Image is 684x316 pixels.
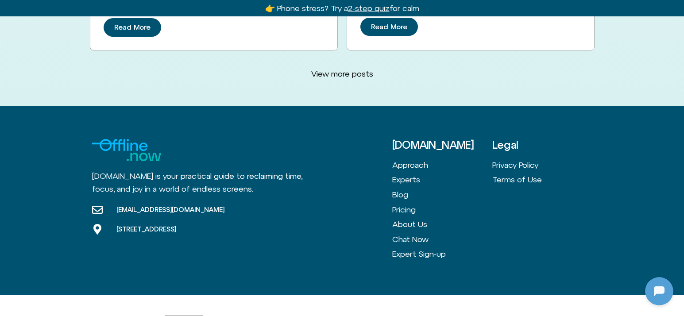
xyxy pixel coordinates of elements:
[392,158,492,173] a: Approach
[104,18,161,37] a: Read More
[348,4,390,13] u: 2-step quiz
[92,171,302,193] span: [DOMAIN_NAME] is your practical guide to reclaiming time, focus, and joy in a world of endless sc...
[492,139,592,150] h3: Legal
[492,172,592,187] a: Terms of Use
[492,158,592,173] a: Privacy Policy
[114,23,151,31] span: Read More
[92,224,224,235] a: [STREET_ADDRESS]
[392,187,492,202] a: Blog
[265,4,419,13] a: 👉 Phone stress? Try a2-step quizfor calm
[92,204,224,215] a: [EMAIL_ADDRESS][DOMAIN_NAME]
[360,18,418,36] a: Read More
[311,69,373,79] span: View more posts
[392,139,492,150] h3: [DOMAIN_NAME]
[392,232,492,247] a: Chat Now
[392,217,492,232] a: About Us
[392,172,492,187] a: Experts
[371,23,407,31] span: Read More
[114,225,176,234] span: [STREET_ADDRESS]
[392,247,492,262] a: Expert Sign-up
[301,64,384,84] a: View more posts
[92,139,161,161] img: Logo for Offline.now with the text "Offline" in blue and "Now" in Green.
[392,202,492,217] a: Pricing
[392,158,492,262] nav: Menu
[492,158,592,187] nav: Menu
[645,277,673,305] iframe: Botpress
[114,205,224,214] span: [EMAIL_ADDRESS][DOMAIN_NAME]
